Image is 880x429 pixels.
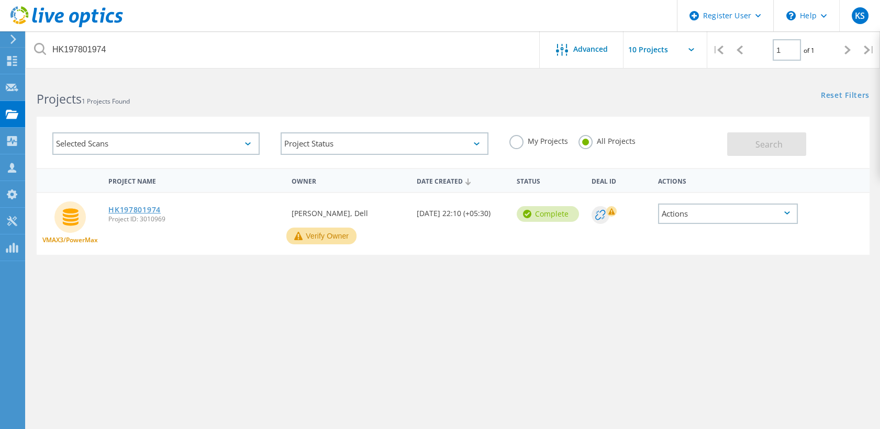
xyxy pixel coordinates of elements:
[586,171,653,190] div: Deal Id
[755,139,783,150] span: Search
[108,206,161,213] a: HK197801974
[37,91,82,107] b: Projects
[658,204,797,224] div: Actions
[286,193,411,228] div: [PERSON_NAME], Dell
[786,11,796,20] svg: \n
[509,135,568,145] label: My Projects
[511,171,586,190] div: Status
[286,171,411,190] div: Owner
[42,237,98,243] span: VMAX3/PowerMax
[411,193,511,228] div: [DATE] 22:10 (+05:30)
[103,171,286,190] div: Project Name
[281,132,488,155] div: Project Status
[52,132,260,155] div: Selected Scans
[804,46,815,55] span: of 1
[859,31,880,69] div: |
[108,216,281,222] span: Project ID: 3010969
[821,92,870,100] a: Reset Filters
[411,171,511,190] div: Date Created
[286,228,357,244] button: Verify Owner
[578,135,636,145] label: All Projects
[82,97,130,106] span: 1 Projects Found
[10,22,123,29] a: Live Optics Dashboard
[855,12,865,20] span: KS
[573,46,608,53] span: Advanced
[26,31,540,68] input: Search projects by name, owner, ID, company, etc
[517,206,579,222] div: Complete
[707,31,729,69] div: |
[653,171,803,190] div: Actions
[727,132,806,156] button: Search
